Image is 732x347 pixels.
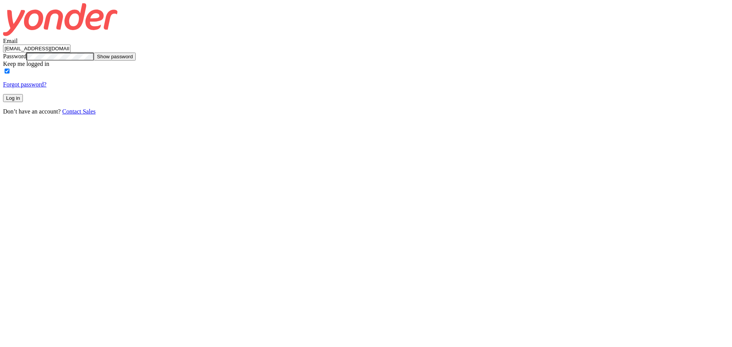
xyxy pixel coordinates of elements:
[3,45,71,53] input: user@emailaddress.com
[3,81,47,88] a: Forgot password?
[3,61,49,67] label: Keep me logged in
[94,53,136,61] button: Show password
[3,108,729,115] p: Don’t have an account?
[3,38,18,44] label: Email
[3,53,26,59] label: Password
[62,108,96,115] a: Contact Sales
[3,94,23,102] button: Log in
